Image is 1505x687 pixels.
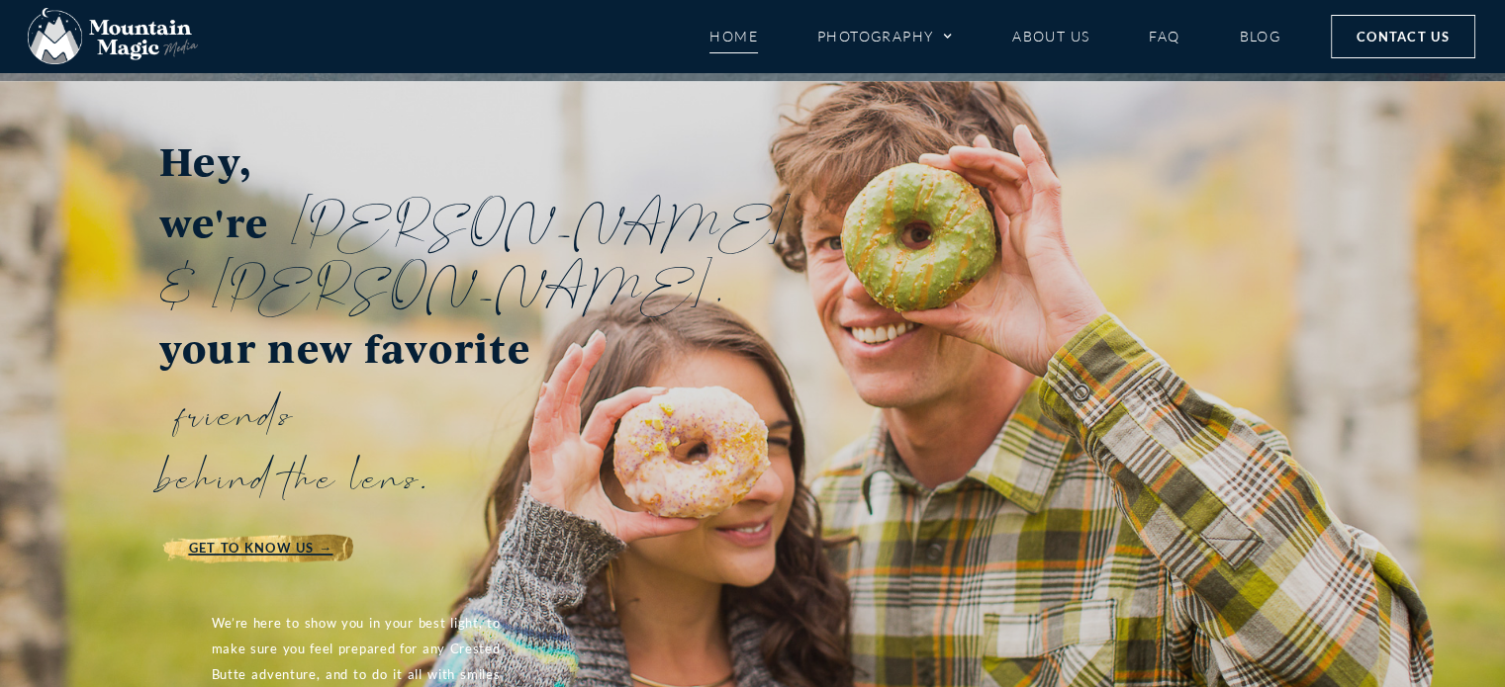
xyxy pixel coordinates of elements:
[159,525,333,570] a: get to know us →
[189,537,333,558] span: get to know us →
[1012,19,1089,53] a: About Us
[159,198,795,322] span: [PERSON_NAME] & [PERSON_NAME],
[159,386,428,510] span: friends behind the lens.
[1239,19,1280,53] a: Blog
[159,130,743,505] h3: Hey, we're your new favorite
[28,8,198,65] img: Mountain Magic Media photography logo Crested Butte Photographer
[709,19,758,53] a: Home
[1331,15,1475,58] a: Contact Us
[709,19,1281,53] nav: Menu
[1149,19,1179,53] a: FAQ
[817,19,953,53] a: Photography
[1357,26,1450,47] span: Contact Us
